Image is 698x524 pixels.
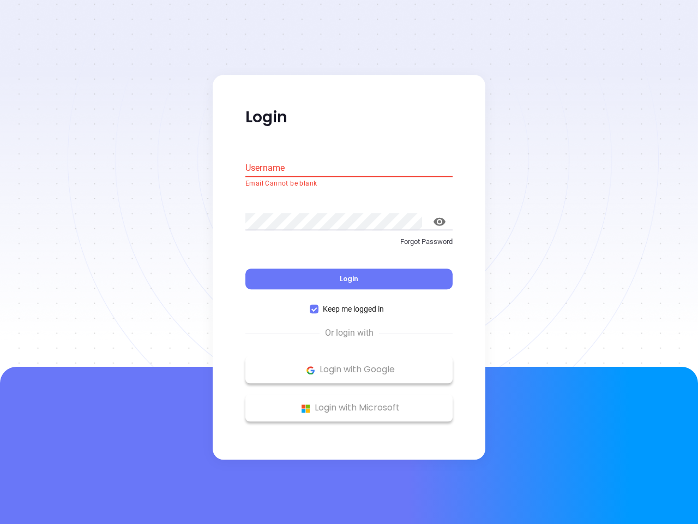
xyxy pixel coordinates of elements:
button: Login [245,269,453,290]
p: Login with Google [251,362,447,378]
p: Forgot Password [245,236,453,247]
button: Microsoft Logo Login with Microsoft [245,395,453,422]
button: Google Logo Login with Google [245,356,453,384]
span: Login [340,275,358,284]
p: Email Cannot be blank [245,178,453,189]
p: Login with Microsoft [251,400,447,416]
span: Keep me logged in [318,303,388,315]
span: Or login with [320,327,379,340]
img: Google Logo [304,364,317,377]
a: Forgot Password [245,236,453,256]
img: Microsoft Logo [299,402,312,415]
button: toggle password visibility [426,209,453,235]
p: Login [245,108,453,127]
